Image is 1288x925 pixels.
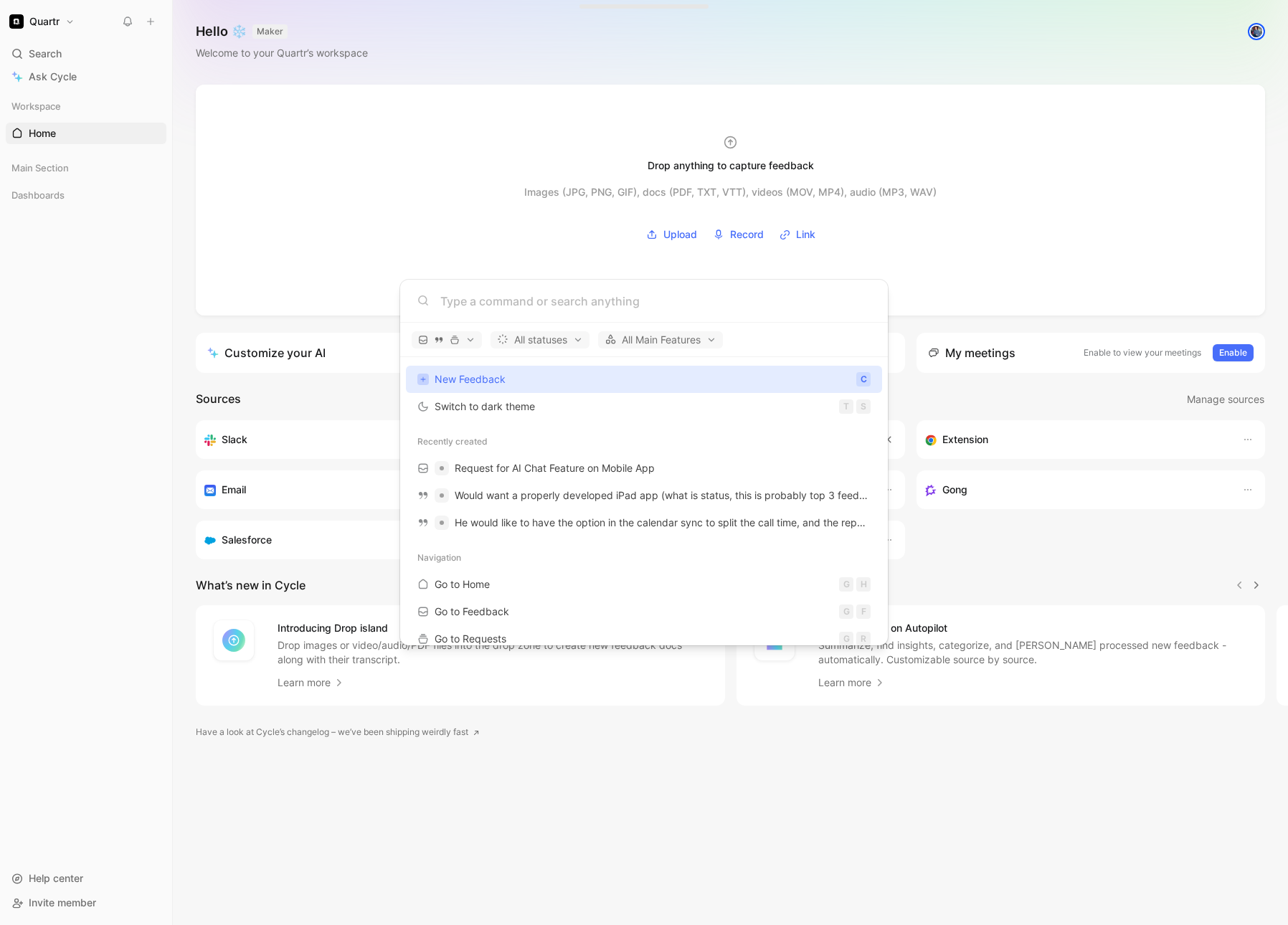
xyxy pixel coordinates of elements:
[856,399,871,414] div: S
[497,331,583,348] span: All statuses
[839,399,853,414] div: T
[406,509,882,536] a: He would like to have the option in the calendar sync to split the call time, and the report time...
[435,632,506,645] span: Go to Requests
[856,604,871,619] div: F
[605,331,716,348] span: All Main Features
[455,489,918,501] span: Would want a properly developed iPad app (what is status, this is probably top 3 feedback points)
[406,393,882,420] button: Switch to dark themeTS
[856,632,871,646] div: R
[406,625,882,653] a: Go to RequestsGR
[455,462,655,474] span: Request for AI Chat Feature on Mobile App
[839,577,853,592] div: G
[435,578,490,590] span: Go to Home
[400,429,888,455] div: Recently created
[839,604,853,619] div: G
[435,605,509,617] span: Go to Feedback
[406,598,882,625] a: Go to FeedbackGF
[440,293,871,310] input: Type a command or search anything
[839,632,853,646] div: G
[435,373,506,385] span: New Feedback
[598,331,723,348] button: All Main Features
[406,366,882,393] button: New FeedbackC
[435,400,535,412] span: Switch to dark theme
[455,516,1140,528] span: He would like to have the option in the calendar sync to split the call time, and the report time...
[856,372,871,386] div: C
[400,545,888,571] div: Navigation
[406,455,882,482] a: Request for AI Chat Feature on Mobile App
[491,331,589,348] button: All statuses
[856,577,871,592] div: H
[406,571,882,598] a: Go to HomeGH
[406,482,882,509] a: Would want a properly developed iPad app (what is status, this is probably top 3 feedback points)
